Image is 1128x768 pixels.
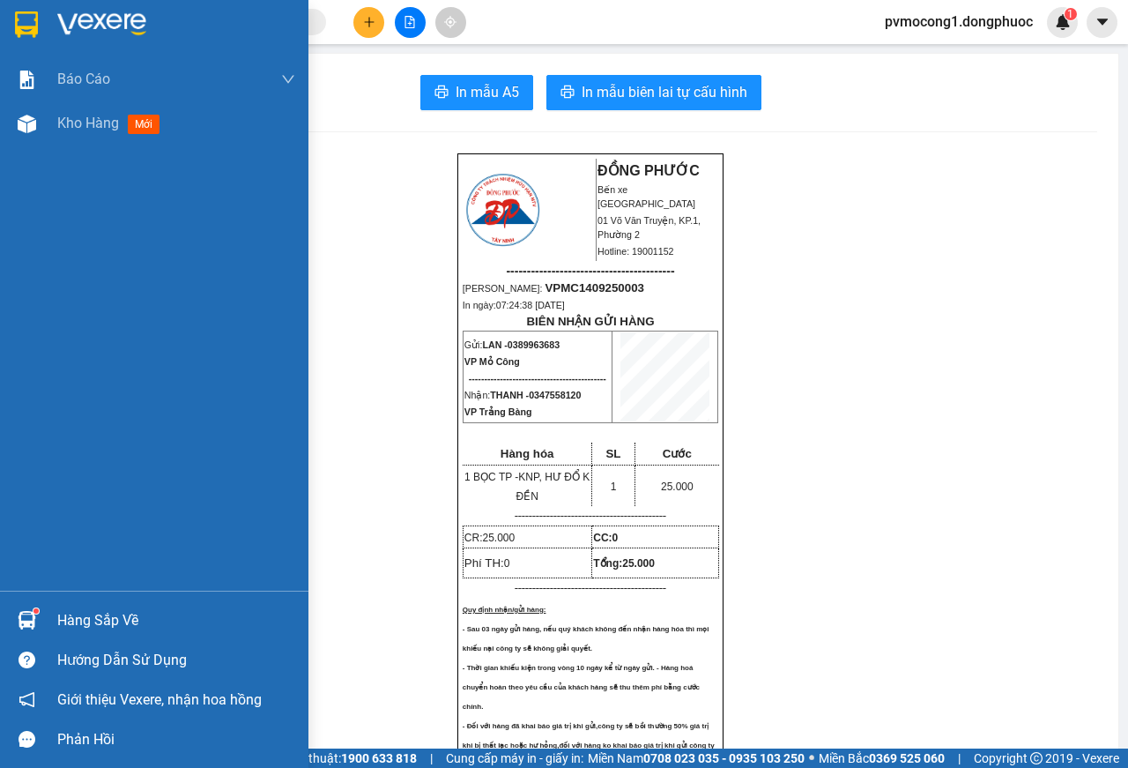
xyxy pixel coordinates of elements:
button: file-add [395,7,426,38]
span: Phí TH: [464,556,510,570]
img: warehouse-icon [18,115,36,133]
span: 0347558120 [529,390,581,400]
span: CR: [464,532,515,544]
span: Hàng hóa [501,447,554,460]
strong: BIÊN NHẬN GỬI HÀNG [526,315,654,328]
span: Giới thiệu Vexere, nhận hoa hồng [57,689,262,711]
button: caret-down [1087,7,1117,38]
span: SL [605,447,620,460]
img: icon-new-feature [1055,14,1071,30]
button: plus [353,7,384,38]
span: Kho hàng [57,115,119,131]
sup: 1 [1065,8,1077,20]
span: In ngày: [463,300,565,310]
button: aim [435,7,466,38]
span: 1 [1067,8,1073,20]
span: Quy định nhận/gửi hàng: [463,606,546,614]
img: logo-vxr [15,11,38,38]
span: Tổng: [593,557,655,570]
span: | [430,749,433,768]
span: VPMC1409250003 [545,281,644,295]
span: Hotline: 19001152 [597,246,674,257]
button: printerIn mẫu biên lai tự cấu hình [546,75,761,110]
strong: 0708 023 035 - 0935 103 250 [643,751,805,765]
span: file-add [404,16,416,28]
span: message [19,731,35,748]
span: Miền Nam [588,749,805,768]
span: 25.000 [661,481,694,493]
p: ------------------------------------------- [463,581,718,595]
span: 1 BỌC TP - [464,471,590,503]
span: THANH - [490,390,581,400]
span: caret-down [1095,14,1110,30]
img: warehouse-icon [18,611,36,630]
span: [PERSON_NAME]: [463,283,644,294]
strong: ĐỒNG PHƯỚC [597,163,700,178]
span: notification [19,691,35,708]
span: down [281,72,295,86]
span: KNP, HƯ ĐỔ K ĐỀN [516,471,590,503]
span: ⚪️ [809,755,814,762]
span: 0 [612,532,619,544]
span: printer [434,85,449,101]
span: Nhận: [464,390,582,400]
p: ------------------------------------------- [463,509,718,523]
span: VP Trảng Bàng [464,406,532,417]
span: 25.000 [622,557,655,570]
span: Báo cáo [57,68,110,90]
img: logo [464,171,542,249]
img: solution-icon [18,71,36,89]
span: -------------------------------------------- [469,373,606,384]
span: Miền Bắc [819,749,945,768]
span: 01 Võ Văn Truyện, KP.1, Phường 2 [597,215,701,240]
span: 25.000 [482,532,515,544]
div: Hàng sắp về [57,608,295,634]
span: In mẫu biên lai tự cấu hình [582,81,747,103]
span: 1 [611,481,617,493]
span: Bến xe [GEOGRAPHIC_DATA] [597,184,695,209]
span: mới [128,115,160,134]
span: plus [363,16,375,28]
span: printer [560,85,575,101]
span: 07:24:38 [DATE] [496,300,565,310]
span: - Sau 03 ngày gửi hàng, nếu quý khách không đến nhận hàng hóa thì mọi khiếu nại công ty sẽ không ... [463,625,709,652]
strong: 1900 633 818 [341,751,417,765]
span: | [958,749,961,768]
span: LAN - [482,339,560,350]
strong: CC: [593,532,618,544]
span: pvmocong1.dongphuoc [871,11,1047,33]
span: ----------------------------------------- [506,264,674,278]
span: Cung cấp máy in - giấy in: [446,749,583,768]
span: Hỗ trợ kỹ thuật: [256,749,417,768]
span: 0389963683 [508,339,560,350]
span: 0 [504,557,510,570]
span: question-circle [19,652,35,668]
span: copyright [1030,752,1043,764]
button: printerIn mẫu A5 [420,75,533,110]
span: Cước [663,447,692,460]
span: In mẫu A5 [456,81,519,103]
div: Hướng dẫn sử dụng [57,647,295,674]
span: VP Mỏ Công [464,356,520,367]
strong: 0369 525 060 [869,751,945,765]
span: Gửi: [464,339,560,350]
sup: 1 [33,608,39,614]
span: - Thời gian khiếu kiện trong vòng 10 ngày kể từ ngày gửi. - Hàng hoá chuyển hoàn theo yêu cầu của... [463,664,700,711]
div: Phản hồi [57,727,295,753]
span: aim [444,16,456,28]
